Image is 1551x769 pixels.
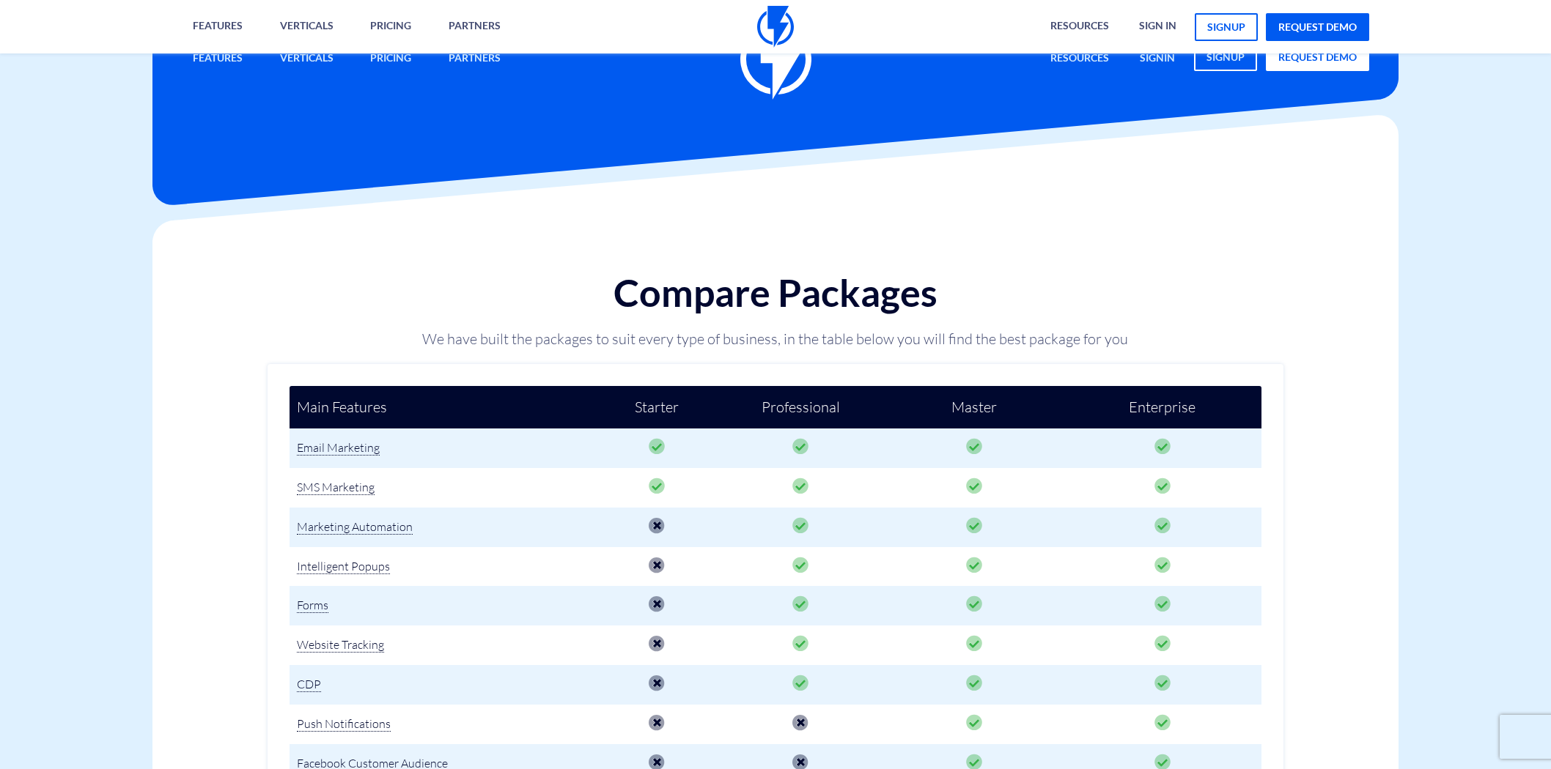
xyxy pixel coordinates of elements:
a: Partners [438,43,512,75]
td: Master [885,386,1063,429]
span: Website Tracking [297,637,384,653]
span: Marketing Automation [297,519,413,535]
a: Pricing [359,43,422,75]
a: Resources [1039,43,1120,75]
a: request demo [1266,43,1369,71]
td: Starter [597,386,716,429]
a: Features [182,43,254,75]
p: We have built the packages to suit every type of business, in the table below you will find the b... [378,329,1172,349]
td: Main Features [290,386,597,429]
span: Intelligent Popups [297,559,390,574]
h1: Compare Packages [378,272,1172,313]
a: Verticals [269,43,345,75]
a: request demo [1266,13,1369,41]
a: signup [1195,13,1258,41]
span: Push Notifications [297,716,391,732]
a: signup [1194,43,1257,71]
span: SMS Marketing [297,480,375,495]
td: Professional [716,386,885,429]
span: Email Marketing [297,440,380,456]
a: signin [1129,43,1186,75]
span: CDP [297,677,321,692]
td: Enterprise [1063,386,1261,429]
span: Forms [297,598,328,613]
